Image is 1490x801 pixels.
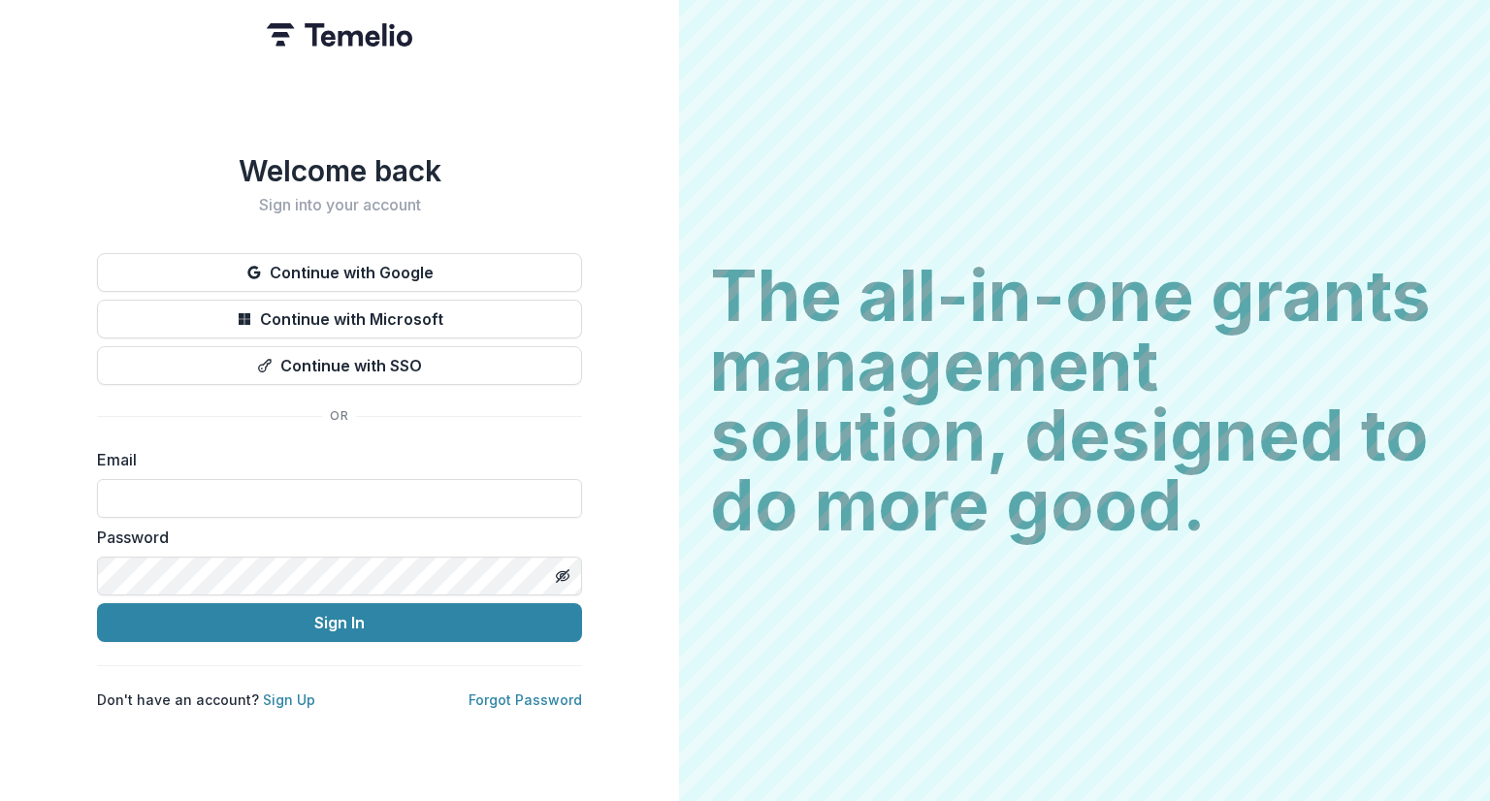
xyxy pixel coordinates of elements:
h1: Welcome back [97,153,582,188]
button: Toggle password visibility [547,561,578,592]
button: Continue with SSO [97,346,582,385]
label: Password [97,526,570,549]
button: Continue with Google [97,253,582,292]
h2: Sign into your account [97,196,582,214]
img: Temelio [267,23,412,47]
label: Email [97,448,570,471]
button: Continue with Microsoft [97,300,582,338]
button: Sign In [97,603,582,642]
p: Don't have an account? [97,689,315,710]
a: Sign Up [263,691,315,708]
a: Forgot Password [469,691,582,708]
